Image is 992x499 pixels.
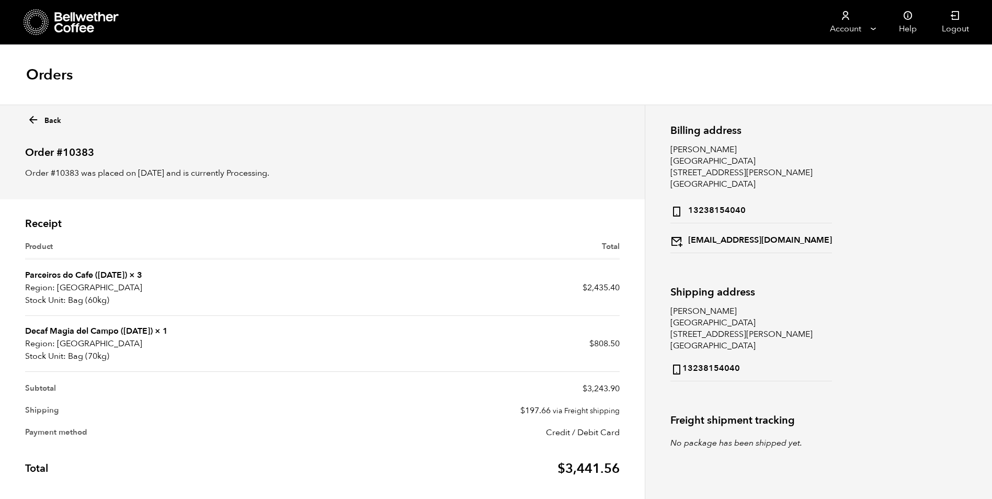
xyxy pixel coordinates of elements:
bdi: 808.50 [589,338,620,349]
p: [GEOGRAPHIC_DATA] [25,281,323,294]
th: Subtotal [25,372,323,400]
p: Order #10383 was placed on [DATE] and is currently Processing. [25,167,620,179]
strong: [EMAIL_ADDRESS][DOMAIN_NAME] [670,232,832,247]
h2: Freight shipment tracking [670,414,967,426]
th: Total [323,241,620,260]
p: Bag (60kg) [25,294,323,307]
span: $ [589,338,594,349]
th: Product [25,241,323,260]
td: Credit / Debit Card [323,422,620,444]
th: Shipping [25,400,323,422]
p: Bag (70kg) [25,350,323,362]
strong: Region: [25,337,55,350]
span: $ [557,460,565,478]
h2: Order #10383 [25,138,620,159]
a: Decaf Magia del Campo ([DATE]) [25,325,153,337]
address: [PERSON_NAME] [GEOGRAPHIC_DATA] [STREET_ADDRESS][PERSON_NAME] [GEOGRAPHIC_DATA] [670,144,832,253]
span: $ [583,383,587,394]
a: Parceiros do Cafe ([DATE]) [25,269,127,281]
strong: × 1 [155,325,168,337]
th: Payment method [25,422,323,444]
span: 3,243.90 [583,383,620,394]
span: $ [520,405,525,416]
strong: Stock Unit: [25,350,66,362]
span: 197.66 [520,405,551,416]
strong: Stock Unit: [25,294,66,307]
h2: Billing address [670,124,832,137]
strong: × 3 [129,269,142,281]
address: [PERSON_NAME] [GEOGRAPHIC_DATA] [STREET_ADDRESS][PERSON_NAME] [GEOGRAPHIC_DATA] [670,305,832,381]
strong: 13238154040 [670,202,746,218]
p: [GEOGRAPHIC_DATA] [25,337,323,350]
span: 3,441.56 [557,460,620,478]
small: via Freight shipping [553,406,620,416]
strong: Region: [25,281,55,294]
h2: Shipping address [670,286,832,298]
i: No package has been shipped yet. [670,437,802,449]
h2: Receipt [25,218,620,230]
th: Total [25,444,323,484]
h1: Orders [26,65,73,84]
bdi: 2,435.40 [583,282,620,293]
a: Back [27,111,61,126]
strong: 13238154040 [670,360,740,376]
span: $ [583,282,587,293]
